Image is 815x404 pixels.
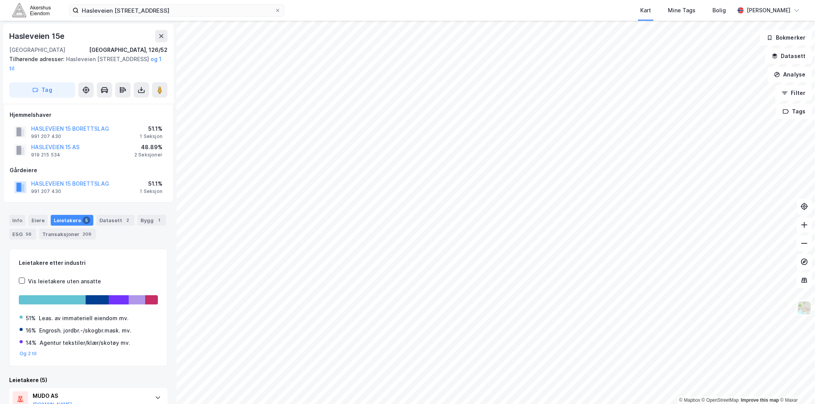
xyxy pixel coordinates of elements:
[776,104,812,119] button: Tags
[24,230,33,238] div: 56
[767,67,812,82] button: Analyse
[89,45,167,55] div: [GEOGRAPHIC_DATA], 126/52
[9,82,75,98] button: Tag
[140,124,162,133] div: 51.1%
[741,397,779,403] a: Improve this map
[83,216,90,224] div: 5
[140,188,162,195] div: 1 Seksjon
[134,143,162,152] div: 48.89%
[39,314,129,323] div: Leas. av immateriell eiendom mv.
[39,326,131,335] div: Engrosh. jordbr.-/skogbr.mask. mv.
[31,133,61,140] div: 991 207 430
[96,215,134,226] div: Datasett
[51,215,93,226] div: Leietakere
[155,216,163,224] div: 1
[679,397,700,403] a: Mapbox
[712,6,726,15] div: Bolig
[31,152,60,158] div: 919 215 534
[137,215,166,226] div: Bygg
[10,110,167,120] div: Hjemmelshaver
[702,397,739,403] a: OpenStreetMap
[134,152,162,158] div: 2 Seksjoner
[140,179,162,188] div: 51.1%
[26,326,36,335] div: 16%
[28,277,101,286] div: Vis leietakere uten ansatte
[668,6,696,15] div: Mine Tags
[140,133,162,140] div: 1 Seksjon
[760,30,812,45] button: Bokmerker
[26,314,36,323] div: 51%
[20,351,37,357] button: Og 2 til
[9,215,25,226] div: Info
[124,216,131,224] div: 2
[26,338,36,347] div: 14%
[40,338,130,347] div: Agentur tekstiler/klær/skotøy mv.
[9,45,65,55] div: [GEOGRAPHIC_DATA]
[765,48,812,64] button: Datasett
[33,391,147,401] div: MUDO AS
[31,188,61,195] div: 991 207 430
[19,258,158,268] div: Leietakere etter industri
[79,5,275,16] input: Søk på adresse, matrikkel, gårdeiere, leietakere eller personer
[640,6,651,15] div: Kart
[797,301,812,315] img: Z
[9,229,36,239] div: ESG
[777,367,815,404] iframe: Chat Widget
[775,85,812,101] button: Filter
[9,56,66,62] span: Tilhørende adresser:
[81,230,93,238] div: 209
[747,6,790,15] div: [PERSON_NAME]
[10,166,167,175] div: Gårdeiere
[9,30,66,42] div: Hasleveien 15e
[9,55,161,73] div: Hasleveien [STREET_ADDRESS]
[12,3,51,17] img: akershus-eiendom-logo.9091f326c980b4bce74ccdd9f866810c.svg
[9,376,167,385] div: Leietakere (5)
[39,229,96,239] div: Transaksjoner
[28,215,48,226] div: Eiere
[777,367,815,404] div: Kontrollprogram for chat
